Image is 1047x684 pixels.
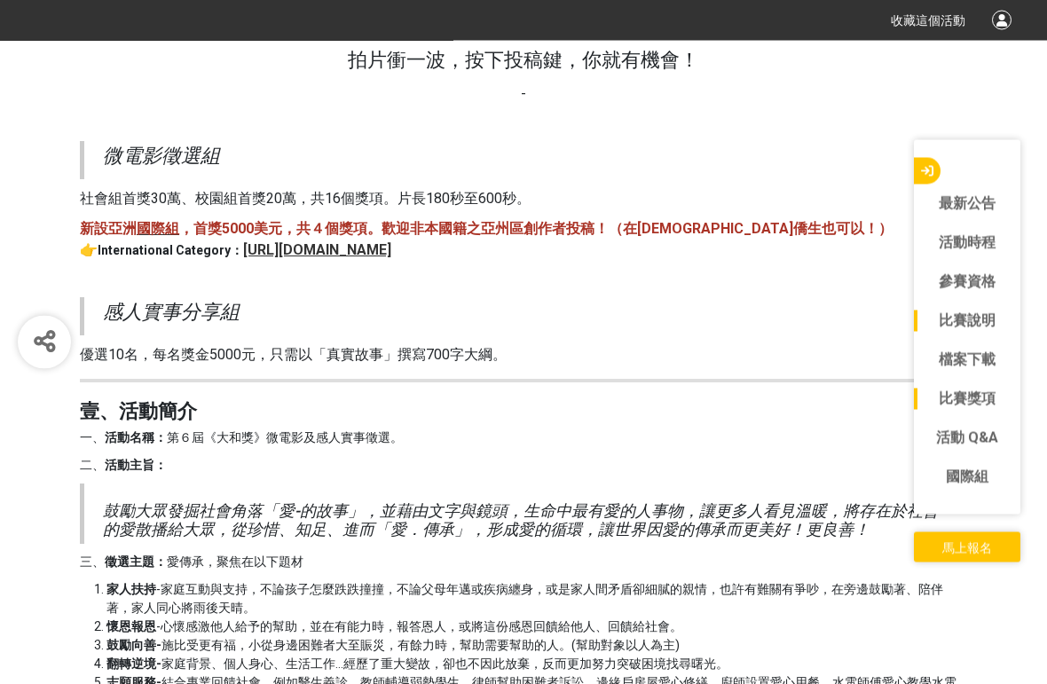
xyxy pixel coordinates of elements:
li: 家庭背景、個人身心、生活工作...經歷了重大變故，卻也不因此放棄，反而更加努力突破困境找尋曙光。 [106,656,967,674]
p: 一、 第６屆《大和獎》微電影及感人實事徵選。 [80,429,967,448]
span: 馬上報名 [942,541,992,555]
a: 檔案下載 [914,350,1020,371]
strong: 國際組 [137,221,179,238]
p: 二、 [80,457,967,476]
li: -家庭互動與支持，不論孩子怎麼跌跌撞撞，不論父母年邁或疾病纏身，或是家人間矛盾卻細膩的親情，也許有難關有爭吵，在旁邊鼓勵著、陪伴著，家人同心將雨後天晴。 [106,581,967,618]
span: 社會組首獎30萬、校園組首獎20萬，共16個獎項。片長180秒至600秒。 [80,191,531,208]
span: 感人實事分享組 [103,302,240,324]
span: 拍片衝一波，按下投稿鍵，你就有機會！ [348,50,699,72]
button: 馬上報名 [914,532,1020,562]
strong: 壹、活動簡介 [80,401,197,423]
strong: 徵選主題： [105,555,167,570]
a: 活動時程 [914,232,1020,254]
a: 比賽獎項 [914,389,1020,410]
a: 國際組 [914,467,1020,488]
strong: 懷恩報恩 [106,620,156,634]
a: [URL][DOMAIN_NAME] [243,244,391,258]
strong: 活動主旨： [105,459,167,473]
a: 比賽說明 [914,311,1020,332]
span: 優選10名，每名獎金5000元，只需以「真實故事」撰寫700字大綱。 [80,347,507,364]
strong: International Category： [98,244,243,258]
span: - [521,86,526,103]
strong: 家人扶持 [106,583,156,597]
strong: ，首獎5000美元，共４個獎項。歡迎非本國籍之亞州區創作者投稿！（在[DEMOGRAPHIC_DATA]僑生也可以！） [179,221,893,238]
h2: 鼓勵大眾發掘社會角落「愛-的故事」，並藉由文字與鏡頭，生命中最有愛的人事物，讓更多人看見溫暖，將存在於社會的愛散播給大眾，從珍惜、知足、進而「愛．傳承」，形成愛的循環，讓世界因愛的傳承而更美好！... [103,502,949,540]
a: 國際組 [137,223,179,237]
strong: 新設亞洲 [80,221,137,238]
a: 最新公告 [914,193,1020,215]
a: 活動 Q&A [914,428,1020,449]
span: 收藏這個活動 [891,13,965,28]
span: 國際組 [946,468,988,485]
strong: 翻轉逆境- [106,657,161,672]
li: 施比受更有福，小從身邊困難者大至賑災，有餘力時，幫助需要幫助的人。(幫助對象以人為主) [106,637,967,656]
p: 三、 愛傳承，聚焦在以下題材 [80,554,967,572]
strong: 活動名稱： [105,431,167,445]
strong: [URL][DOMAIN_NAME] [243,242,391,259]
span: 微電影徵選組 [103,145,220,168]
a: 參賽資格 [914,271,1020,293]
strong: 👉 [80,242,98,259]
strong: 鼓勵向善- [106,639,161,653]
li: -心懷感激他人給予的幫助，並在有能力時，報答恩人，或將這份感恩回饋給他人、回饋給社會。 [106,618,967,637]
